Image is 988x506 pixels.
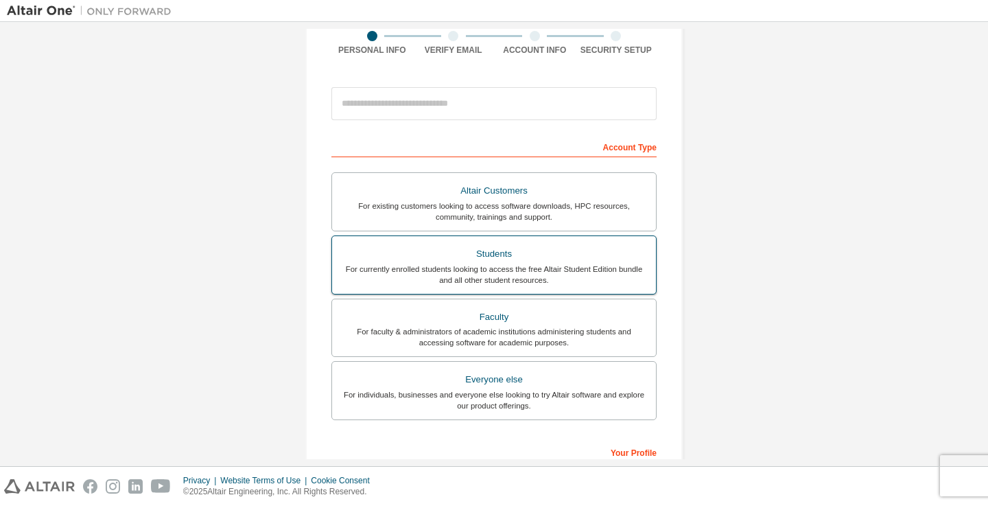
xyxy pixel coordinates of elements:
[340,389,648,411] div: For individuals, businesses and everyone else looking to try Altair software and explore our prod...
[311,475,377,486] div: Cookie Consent
[340,308,648,327] div: Faculty
[340,200,648,222] div: For existing customers looking to access software downloads, HPC resources, community, trainings ...
[83,479,97,494] img: facebook.svg
[340,264,648,286] div: For currently enrolled students looking to access the free Altair Student Edition bundle and all ...
[7,4,178,18] img: Altair One
[4,479,75,494] img: altair_logo.svg
[340,370,648,389] div: Everyone else
[151,479,171,494] img: youtube.svg
[494,45,576,56] div: Account Info
[340,181,648,200] div: Altair Customers
[183,486,378,498] p: © 2025 Altair Engineering, Inc. All Rights Reserved.
[183,475,220,486] div: Privacy
[220,475,311,486] div: Website Terms of Use
[576,45,657,56] div: Security Setup
[106,479,120,494] img: instagram.svg
[128,479,143,494] img: linkedin.svg
[331,45,413,56] div: Personal Info
[340,326,648,348] div: For faculty & administrators of academic institutions administering students and accessing softwa...
[331,135,657,157] div: Account Type
[331,441,657,463] div: Your Profile
[340,244,648,264] div: Students
[413,45,495,56] div: Verify Email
